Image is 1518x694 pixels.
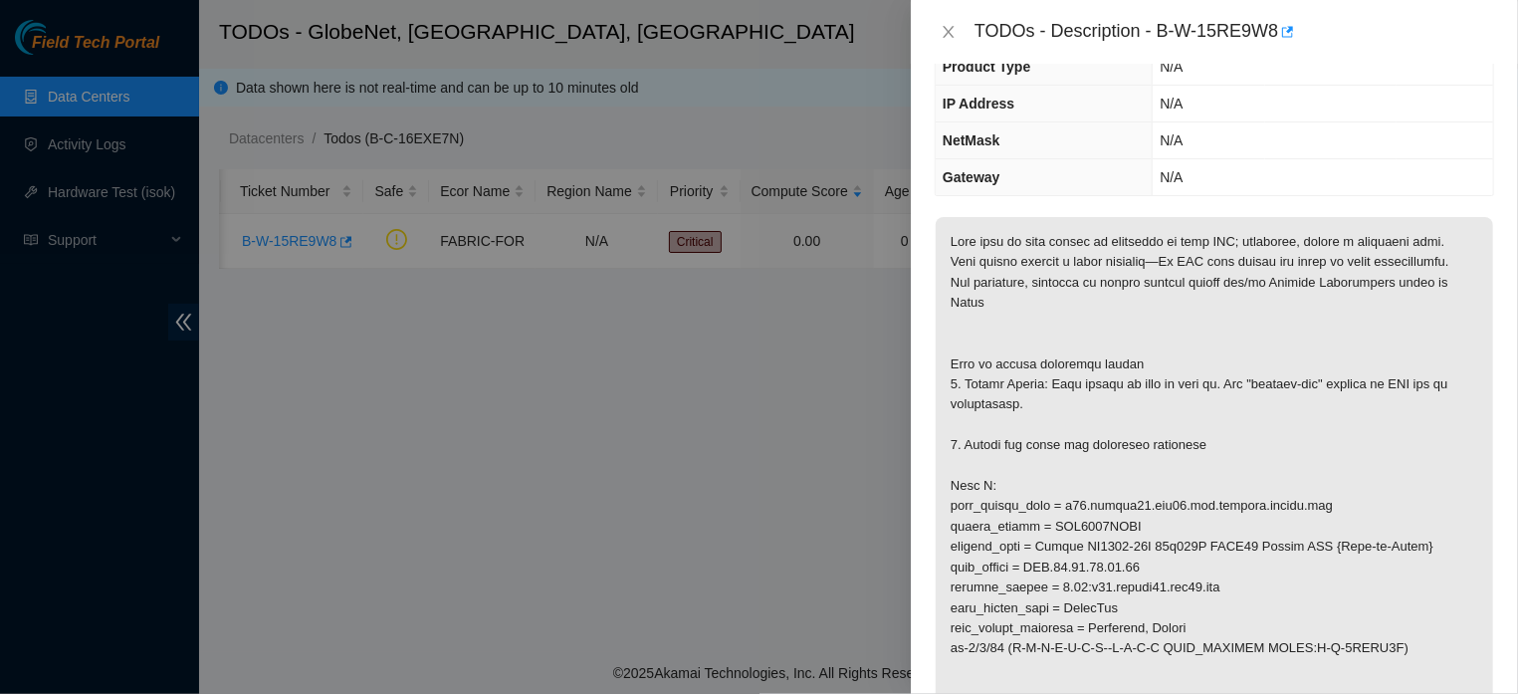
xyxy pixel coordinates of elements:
span: NetMask [943,132,1000,148]
span: IP Address [943,96,1014,112]
span: N/A [1160,169,1183,185]
button: Close [935,23,963,42]
span: close [941,24,957,40]
span: N/A [1160,59,1183,75]
span: N/A [1160,96,1183,112]
div: TODOs - Description - B-W-15RE9W8 [975,16,1494,48]
span: Gateway [943,169,1000,185]
span: Product Type [943,59,1030,75]
span: N/A [1160,132,1183,148]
